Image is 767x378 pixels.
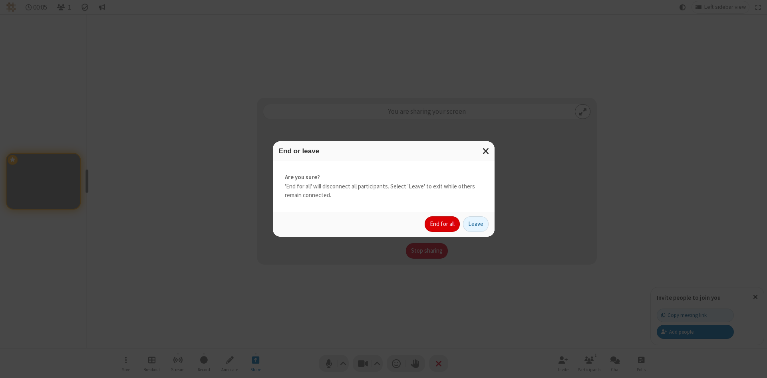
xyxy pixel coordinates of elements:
button: Close modal [478,141,495,161]
button: End for all [425,216,460,232]
h3: End or leave [279,147,489,155]
strong: Are you sure? [285,173,483,182]
button: Leave [463,216,489,232]
div: 'End for all' will disconnect all participants. Select 'Leave' to exit while others remain connec... [273,161,495,212]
